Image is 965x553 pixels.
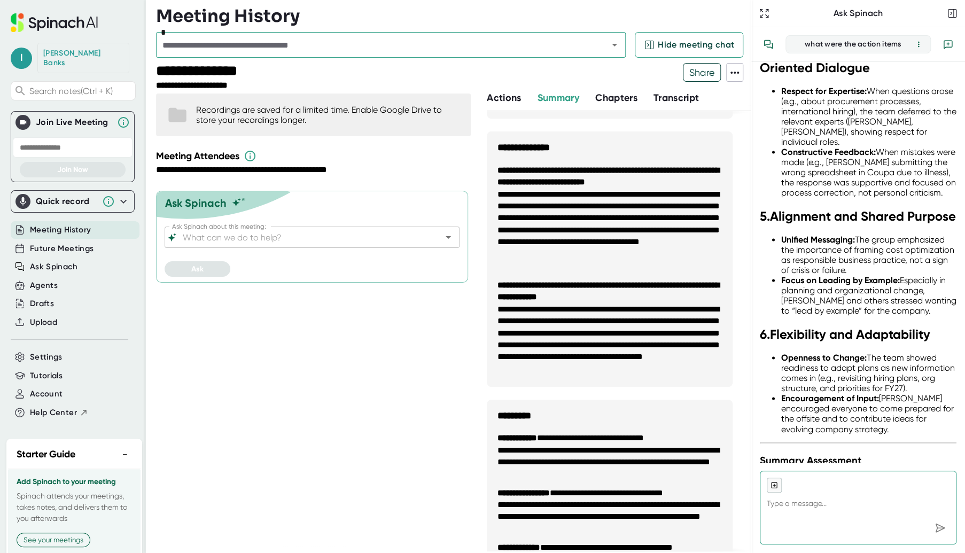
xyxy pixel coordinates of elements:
[781,275,956,316] li: Especially in planning and organizational change, [PERSON_NAME] and others stressed wanting to “l...
[781,86,956,147] li: When questions arose (e.g., about procurement processes, international hiring), the team deferred...
[57,165,88,174] span: Join Now
[29,86,133,96] span: Search notes (Ctrl + K)
[772,8,945,19] div: Ask Spinach
[781,353,867,363] strong: Openness to Change:
[18,117,28,128] img: Join Live Meeting
[937,34,959,55] button: New conversation
[607,37,622,52] button: Open
[781,86,867,96] strong: Respect for Expertise:
[17,478,132,486] h3: Add Spinach to your meeting
[30,388,63,400] button: Account
[781,393,956,434] li: [PERSON_NAME] encouraged everyone to come prepared for the offsite and to contribute ideas for ev...
[17,490,132,524] p: Spinach attends your meetings, takes notes, and delivers them to you afterwards
[191,264,204,274] span: Ask
[17,447,75,462] h2: Starter Guide
[760,326,956,342] h2: 6.
[683,63,721,82] button: Share
[30,261,77,273] button: Ask Spinach
[757,6,772,21] button: Expand to Ask Spinach page
[196,105,460,125] div: Recordings are saved for a limited time. Enable Google Drive to store your recordings longer.
[43,49,123,67] div: Lisa Banks
[11,48,32,69] span: l
[30,370,63,382] button: Tutorials
[760,454,861,466] strong: Summary Assessment
[181,230,425,245] input: What can we do to help?
[635,32,743,58] button: Hide meeting chat
[30,407,88,419] button: Help Center
[792,40,913,49] div: what were the action items
[15,112,130,133] div: Join Live MeetingJoin Live Meeting
[537,92,579,104] span: Summary
[945,6,960,21] button: Close conversation sidebar
[20,162,126,177] button: Join Now
[30,243,94,255] button: Future Meetings
[595,91,637,105] button: Chapters
[15,191,130,212] div: Quick record
[781,235,855,245] strong: Unified Messaging:
[30,279,58,292] button: Agents
[758,34,779,55] button: View conversation history
[36,196,97,207] div: Quick record
[595,92,637,104] span: Chapters
[653,91,699,105] button: Transcript
[760,208,956,224] h2: 5.
[653,92,699,104] span: Transcript
[781,147,956,198] li: When mistakes were made (e.g., [PERSON_NAME] submitting the wrong spreadsheet in Coupa due to ill...
[30,224,91,236] button: Meeting History
[165,197,227,209] div: Ask Spinach
[17,533,90,547] button: See your meetings
[537,91,579,105] button: Summary
[770,326,930,342] strong: Flexibility and Adaptability
[156,150,473,162] div: Meeting Attendees
[30,351,63,363] button: Settings
[487,91,521,105] button: Actions
[30,407,77,419] span: Help Center
[930,518,950,538] div: Send message
[658,38,734,51] span: Hide meeting chat
[165,261,230,277] button: Ask
[487,92,521,104] span: Actions
[781,353,956,393] li: The team showed readiness to adapt plans as new information comes in (e.g., revisiting hiring pla...
[156,6,300,26] h3: Meeting History
[441,230,456,245] button: Open
[36,117,112,128] div: Join Live Meeting
[781,393,879,403] strong: Encouragement of Input:
[30,316,57,329] button: Upload
[30,298,54,310] button: Drafts
[781,147,876,157] strong: Constructive Feedback:
[770,208,956,224] strong: Alignment and Shared Purpose
[781,275,900,285] strong: Focus on Leading by Example:
[118,447,132,462] button: −
[781,235,956,275] li: The group emphasized the importance of framing cost optimization as responsible business practice...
